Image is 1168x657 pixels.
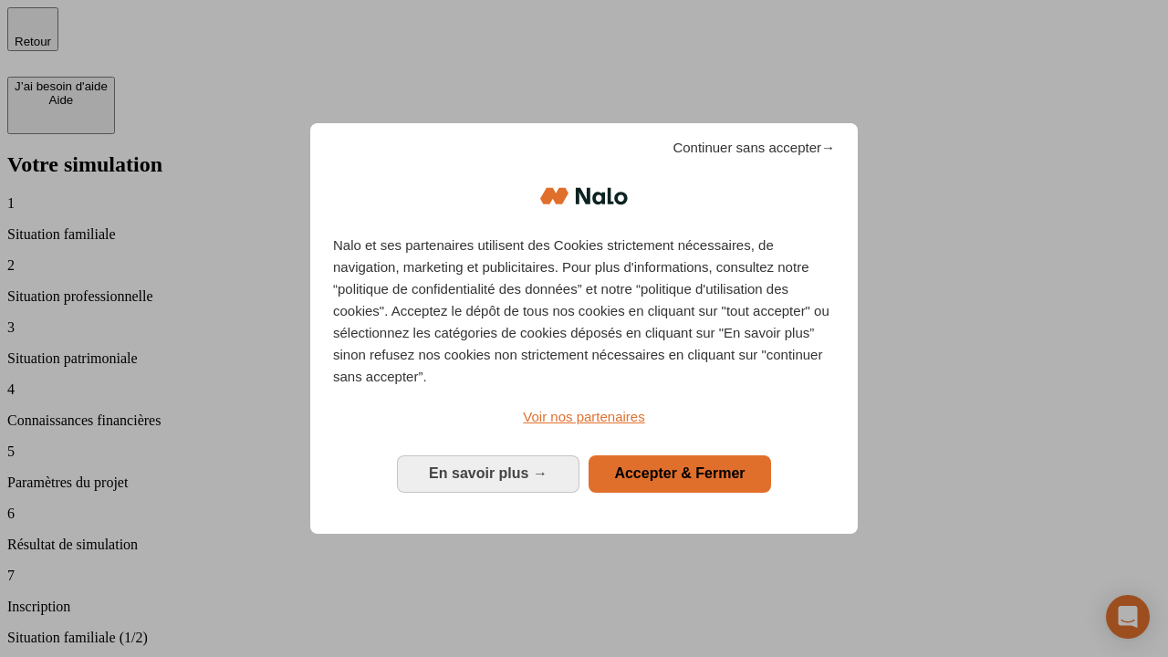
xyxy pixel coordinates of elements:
img: Logo [540,169,628,224]
span: Accepter & Fermer [614,465,745,481]
span: Voir nos partenaires [523,409,644,424]
div: Bienvenue chez Nalo Gestion du consentement [310,123,858,533]
span: En savoir plus → [429,465,547,481]
p: Nalo et ses partenaires utilisent des Cookies strictement nécessaires, de navigation, marketing e... [333,235,835,388]
span: Continuer sans accepter→ [673,137,835,159]
button: En savoir plus: Configurer vos consentements [397,455,579,492]
a: Voir nos partenaires [333,406,835,428]
button: Accepter & Fermer: Accepter notre traitement des données et fermer [589,455,771,492]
